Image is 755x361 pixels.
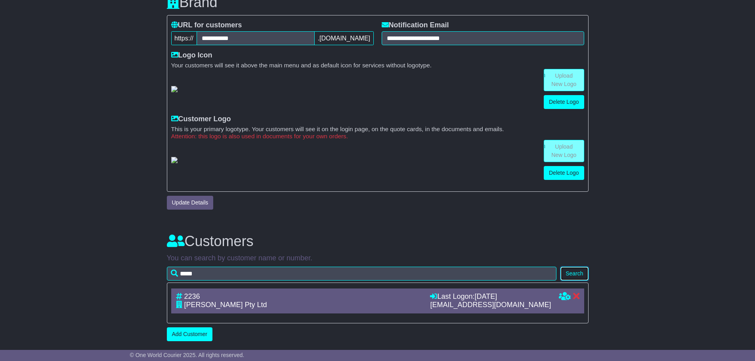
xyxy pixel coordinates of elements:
[171,115,231,124] label: Customer Logo
[544,95,584,109] a: Delete Logo
[171,86,178,92] img: GetResellerIconLogo
[167,254,589,263] p: You can search by customer name or number.
[171,133,584,140] small: Attention: this logo is also used in documents for your own orders.
[560,267,588,281] button: Search
[544,166,584,180] a: Delete Logo
[171,157,178,163] img: GetCustomerLogo
[171,62,584,69] small: Your customers will see it above the main menu and as default icon for services without logotype.
[167,196,214,210] button: Update Details
[544,140,584,162] a: Upload New Logo
[544,69,584,91] a: Upload New Logo
[171,126,584,133] small: This is your primary logotype. Your customers will see it on the login page, on the quote cards, ...
[474,292,497,300] span: [DATE]
[382,21,449,30] label: Notification Email
[171,21,242,30] label: URL for customers
[314,31,373,45] span: .[DOMAIN_NAME]
[171,31,197,45] span: https://
[430,301,551,309] div: [EMAIL_ADDRESS][DOMAIN_NAME]
[167,233,589,249] h3: Customers
[184,301,267,309] span: [PERSON_NAME] Pty Ltd
[130,352,245,358] span: © One World Courier 2025. All rights reserved.
[171,51,212,60] label: Logo Icon
[167,327,212,341] a: Add Customer
[184,292,200,300] span: 2236
[430,292,551,301] div: Last Logon:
